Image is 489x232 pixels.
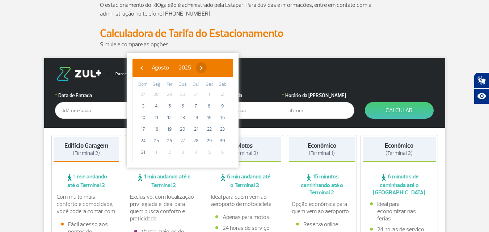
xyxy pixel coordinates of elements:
span: 25 [151,135,162,147]
span: 24 [137,135,149,147]
span: 13 [177,112,189,123]
li: Reserva online [296,221,347,228]
strong: Edifício Garagem [64,142,108,149]
span: 17 [137,123,149,135]
span: 30 [177,89,189,100]
th: weekday [136,81,150,89]
span: 29 [164,89,175,100]
span: 20 [177,123,189,135]
span: 6 [177,100,189,112]
span: 3 [137,100,149,112]
input: hh:mm [282,102,354,119]
span: 15 minutos caminhando até o Terminal 2 [289,173,355,196]
span: 3 [177,147,189,158]
span: 5 [203,147,215,158]
span: 23 [217,123,228,135]
button: 2025 [174,62,196,73]
span: 27 [137,89,149,100]
th: weekday [150,81,163,89]
span: 9 [217,100,228,112]
span: 6 minutos de caminhada até o [GEOGRAPHIC_DATA] [363,173,436,196]
span: 4 [151,100,162,112]
span: 30 [217,135,228,147]
span: 18 [151,123,162,135]
th: weekday [203,81,216,89]
span: (Terminal 2) [73,150,100,157]
span: 28 [190,135,202,147]
span: 29 [203,135,215,147]
bs-datepicker-container: calendar [127,53,239,168]
span: 2 [217,89,228,100]
p: Simule e compare as opções. [100,40,389,49]
p: O estacionamento do RIOgaleão é administrado pela Estapar. Para dúvidas e informações, entre em c... [100,1,389,18]
p: Exclusivo, com localização privilegiada e ideal para quem busca conforto e praticidade. [130,193,197,222]
li: Ideal para economizar nas férias [370,201,429,222]
span: 15 [203,112,215,123]
span: 12 [164,112,175,123]
span: 14 [190,112,202,123]
span: 16 [217,112,228,123]
span: 1 [151,147,162,158]
span: 1 min andando até o Terminal 2 [127,173,200,189]
span: 1 [203,89,215,100]
img: logo-zul.png [55,67,103,81]
span: 6 min andando até o Terminal 2 [208,173,281,189]
span: 2 [164,147,175,158]
p: Com muito mais conforto e comodidade, você poderá contar com: [56,193,117,215]
span: 28 [151,89,162,100]
label: Horário da [PERSON_NAME] [282,92,354,99]
span: (Terminal 2) [231,150,258,157]
button: Abrir tradutor de língua de sinais. [474,72,489,88]
button: › [196,62,207,73]
span: Parceiro Oficial [109,72,146,76]
span: 8 [203,100,215,112]
span: 10 [137,112,149,123]
th: weekday [189,81,203,89]
strong: Econômico [385,142,413,149]
span: 19 [164,123,175,135]
th: weekday [163,81,176,89]
span: 5 [164,100,175,112]
label: Data de Entrada [55,92,127,99]
span: 11 [151,112,162,123]
p: Opção econômica para quem vem ao aeroporto. [292,201,352,215]
button: Abrir recursos assistivos. [474,88,489,104]
span: 22 [203,123,215,135]
span: 26 [164,135,175,147]
label: Data da Saída [210,92,282,99]
button: Agosto [147,62,174,73]
input: dd/mm/aaaa [55,102,127,119]
button: ‹ [136,62,147,73]
span: 27 [177,135,189,147]
span: 7 [190,100,202,112]
span: (Terminal 2) [385,150,413,157]
th: weekday [176,81,190,89]
span: Agosto [152,64,169,71]
th: weekday [216,81,229,89]
span: 31 [190,89,202,100]
button: Calcular [365,102,434,119]
input: dd/mm/aaaa [210,102,282,119]
span: 31 [137,147,149,158]
span: 6 [217,147,228,158]
span: 1 min andando até o Terminal 2 [54,173,119,189]
h2: Calculadora de Tarifa do Estacionamento [100,27,389,40]
bs-datepicker-navigation-view: ​ ​ ​ [136,63,207,70]
strong: Motos [236,142,253,149]
li: Apenas para motos. [215,214,274,221]
strong: Econômico [308,142,336,149]
span: 4 [190,147,202,158]
p: Ideal para quem vem ao aeroporto de motocicleta. [211,193,278,208]
span: (Terminal 1) [309,150,335,157]
div: Plugin de acessibilidade da Hand Talk. [474,72,489,104]
span: 21 [190,123,202,135]
span: 2025 [178,64,191,71]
